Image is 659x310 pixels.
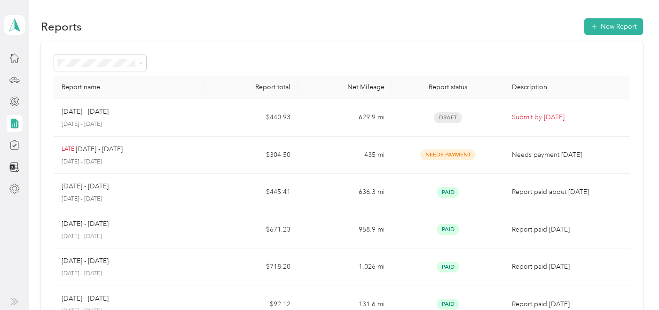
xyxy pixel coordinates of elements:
p: [DATE] - [DATE] [62,120,197,129]
span: Paid [437,262,459,272]
p: [DATE] - [DATE] [62,107,109,117]
p: [DATE] - [DATE] [62,158,197,166]
span: Needs Payment [420,149,476,160]
p: [DATE] - [DATE] [76,144,123,155]
p: [DATE] - [DATE] [62,219,109,229]
p: [DATE] - [DATE] [62,256,109,266]
td: 636.3 mi [298,174,392,211]
th: Net Mileage [298,76,392,99]
span: Draft [434,112,462,123]
th: Report total [204,76,298,99]
iframe: Everlance-gr Chat Button Frame [606,257,659,310]
th: Report name [54,76,204,99]
p: [DATE] - [DATE] [62,294,109,304]
p: LATE [62,145,74,154]
p: Report paid [DATE] [512,299,622,310]
p: [DATE] - [DATE] [62,232,197,241]
div: Report status [400,83,497,91]
h1: Reports [41,22,82,31]
p: [DATE] - [DATE] [62,181,109,192]
td: $440.93 [204,99,298,137]
p: [DATE] - [DATE] [62,270,197,278]
button: New Report [584,18,643,35]
td: 958.9 mi [298,211,392,249]
td: $445.41 [204,174,298,211]
p: Report paid [DATE] [512,262,622,272]
td: $671.23 [204,211,298,249]
td: $304.50 [204,137,298,174]
td: 435 mi [298,137,392,174]
p: Report paid about [DATE] [512,187,622,197]
td: $718.20 [204,248,298,286]
td: 629.9 mi [298,99,392,137]
p: Submit by [DATE] [512,112,622,123]
p: Report paid [DATE] [512,225,622,235]
p: [DATE] - [DATE] [62,195,197,203]
span: Paid [437,224,459,235]
p: Needs payment [DATE] [512,150,622,160]
td: 1,026 mi [298,248,392,286]
span: Paid [437,187,459,198]
span: Paid [437,299,459,310]
th: Description [504,76,629,99]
